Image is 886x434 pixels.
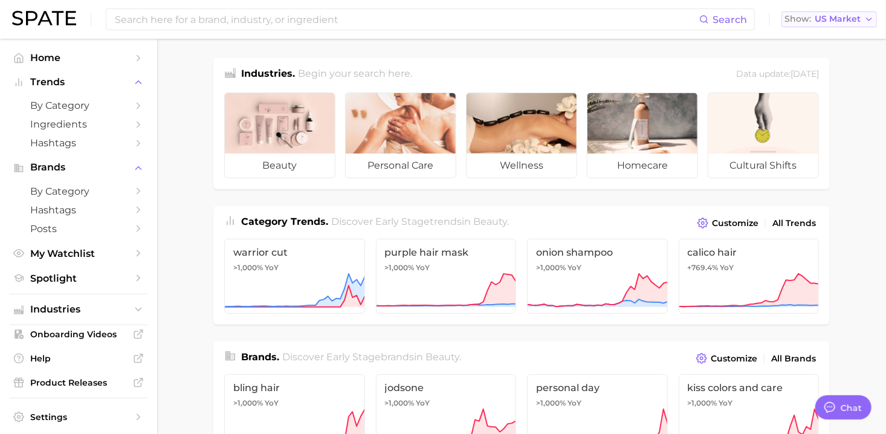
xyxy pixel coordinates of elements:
a: Help [10,349,147,368]
span: Brands . [241,351,279,363]
a: Hashtags [10,134,147,152]
span: >1,000% [385,398,415,407]
span: >1,000% [233,398,263,407]
a: onion shampoo>1,000% YoY [527,239,668,314]
span: YoY [416,263,430,273]
span: Category Trends . [241,216,328,227]
a: calico hair+769.4% YoY [679,239,820,314]
span: warrior cut [233,247,356,258]
a: Spotlight [10,269,147,288]
span: >1,000% [536,398,566,407]
a: My Watchlist [10,244,147,263]
button: Industries [10,300,147,319]
span: Hashtags [30,204,127,216]
span: Customize [711,354,757,364]
h1: Industries. [241,66,295,83]
h2: Begin your search here. [299,66,413,83]
button: Brands [10,158,147,177]
a: purple hair mask>1,000% YoY [376,239,517,314]
span: beauty [474,216,508,227]
span: YoY [265,398,279,408]
span: All Brands [771,354,816,364]
span: YoY [719,398,733,408]
span: My Watchlist [30,248,127,259]
span: kiss colors and care [688,382,810,394]
a: by Category [10,182,147,201]
span: Settings [30,412,127,423]
span: Brands [30,162,127,173]
span: YoY [416,398,430,408]
button: Trends [10,73,147,91]
a: warrior cut>1,000% YoY [224,239,365,314]
span: >1,000% [385,263,415,272]
span: jodsone [385,382,508,394]
input: Search here for a brand, industry, or ingredient [114,9,699,30]
span: Home [30,52,127,63]
span: YoY [567,398,581,408]
button: Customize [693,350,760,367]
span: US Market [815,16,861,22]
span: by Category [30,100,127,111]
a: Onboarding Videos [10,325,147,343]
span: Customize [712,218,758,228]
span: beauty [225,154,335,178]
button: ShowUS Market [781,11,877,27]
a: Settings [10,408,147,426]
span: >1,000% [688,398,717,407]
a: All Trends [769,215,819,232]
span: Industries [30,304,127,315]
a: cultural shifts [708,92,819,178]
button: Customize [694,215,762,232]
span: Onboarding Videos [30,329,127,340]
a: personal care [345,92,456,178]
span: >1,000% [233,263,263,272]
span: All Trends [772,218,816,228]
a: Ingredients [10,115,147,134]
span: >1,000% [536,263,566,272]
a: homecare [587,92,698,178]
span: Discover Early Stage brands in . [283,351,462,363]
span: Trends [30,77,127,88]
span: Show [784,16,811,22]
a: by Category [10,96,147,115]
span: purple hair mask [385,247,508,258]
span: Help [30,353,127,364]
span: Posts [30,223,127,235]
span: onion shampoo [536,247,659,258]
a: Home [10,48,147,67]
span: Search [713,14,747,25]
span: beauty [426,351,460,363]
span: Discover Early Stage trends in . [332,216,509,227]
span: Spotlight [30,273,127,284]
div: Data update: [DATE] [736,66,819,83]
a: wellness [466,92,577,178]
span: YoY [265,263,279,273]
span: bling hair [233,382,356,394]
span: Ingredients [30,118,127,130]
span: by Category [30,186,127,197]
span: Product Releases [30,377,127,388]
a: beauty [224,92,335,178]
a: Hashtags [10,201,147,219]
span: personal day [536,382,659,394]
span: YoY [567,263,581,273]
img: SPATE [12,11,76,25]
span: +769.4% [688,263,719,272]
span: YoY [720,263,734,273]
span: Hashtags [30,137,127,149]
span: cultural shifts [708,154,818,178]
span: homecare [587,154,697,178]
span: personal care [346,154,456,178]
span: calico hair [688,247,810,258]
a: All Brands [768,351,819,367]
span: wellness [467,154,577,178]
a: Product Releases [10,374,147,392]
a: Posts [10,219,147,238]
